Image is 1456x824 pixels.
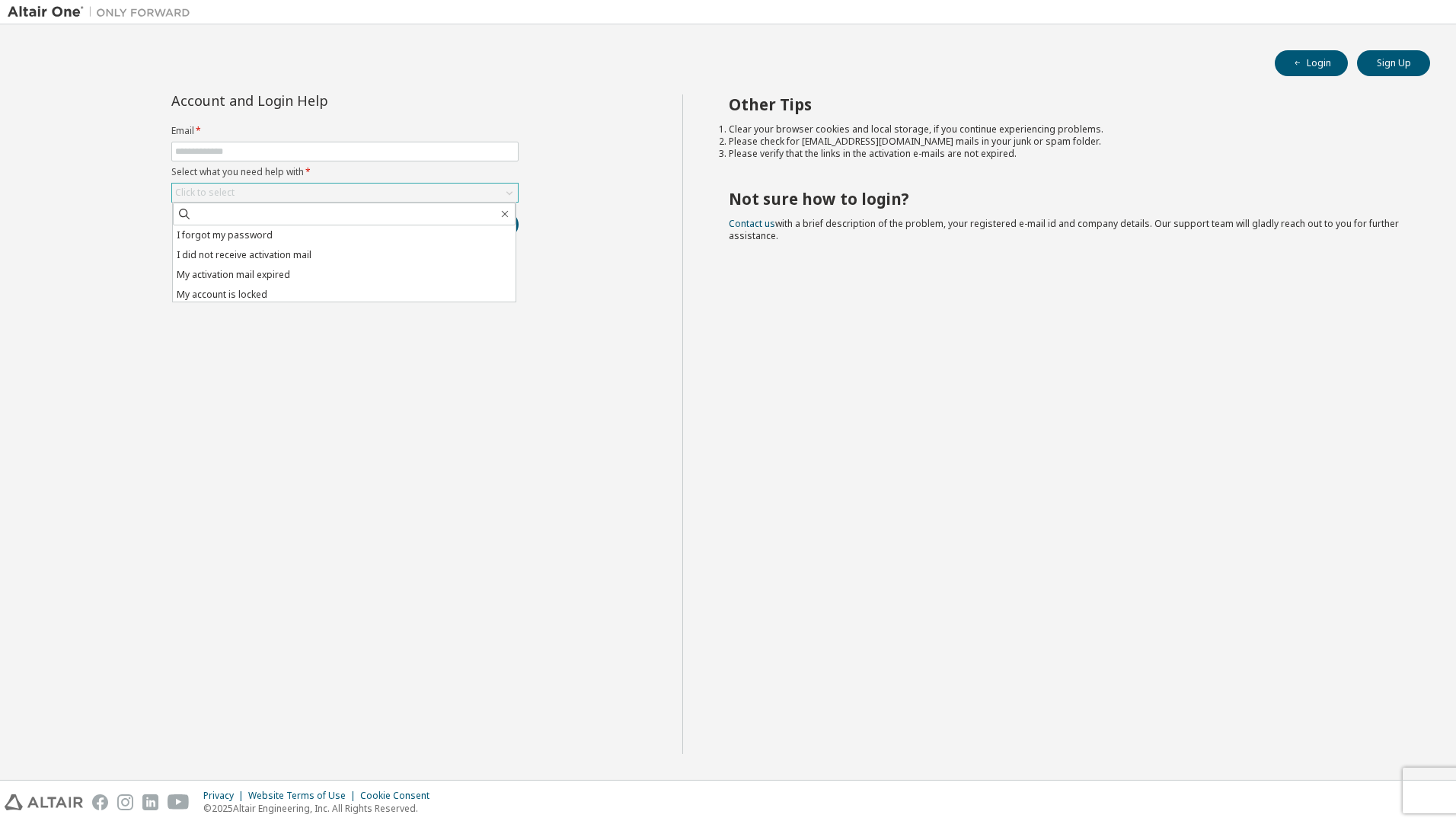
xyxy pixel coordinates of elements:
div: Click to select [175,187,235,199]
label: Select what you need help with [171,166,519,178]
label: Email [171,125,519,137]
span: with a brief description of the problem, your registered e-mail id and company details. Our suppo... [729,217,1399,242]
div: Website Terms of Use [248,790,360,802]
div: Cookie Consent [360,790,439,802]
img: linkedin.svg [142,794,158,810]
img: instagram.svg [117,794,133,810]
button: Login [1275,50,1348,76]
img: facebook.svg [92,794,108,810]
div: Click to select [172,184,518,202]
h2: Not sure how to login? [729,189,1403,209]
a: Contact us [729,217,775,230]
li: Please verify that the links in the activation e-mails are not expired. [729,148,1403,160]
p: © 2025 Altair Engineering, Inc. All Rights Reserved. [203,802,439,815]
li: Clear your browser cookies and local storage, if you continue experiencing problems. [729,123,1403,136]
h2: Other Tips [729,94,1403,114]
img: Altair One [8,5,198,20]
div: Account and Login Help [171,94,449,107]
img: altair_logo.svg [5,794,83,810]
li: I forgot my password [173,225,516,245]
button: Sign Up [1357,50,1430,76]
li: Please check for [EMAIL_ADDRESS][DOMAIN_NAME] mails in your junk or spam folder. [729,136,1403,148]
div: Privacy [203,790,248,802]
img: youtube.svg [168,794,190,810]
